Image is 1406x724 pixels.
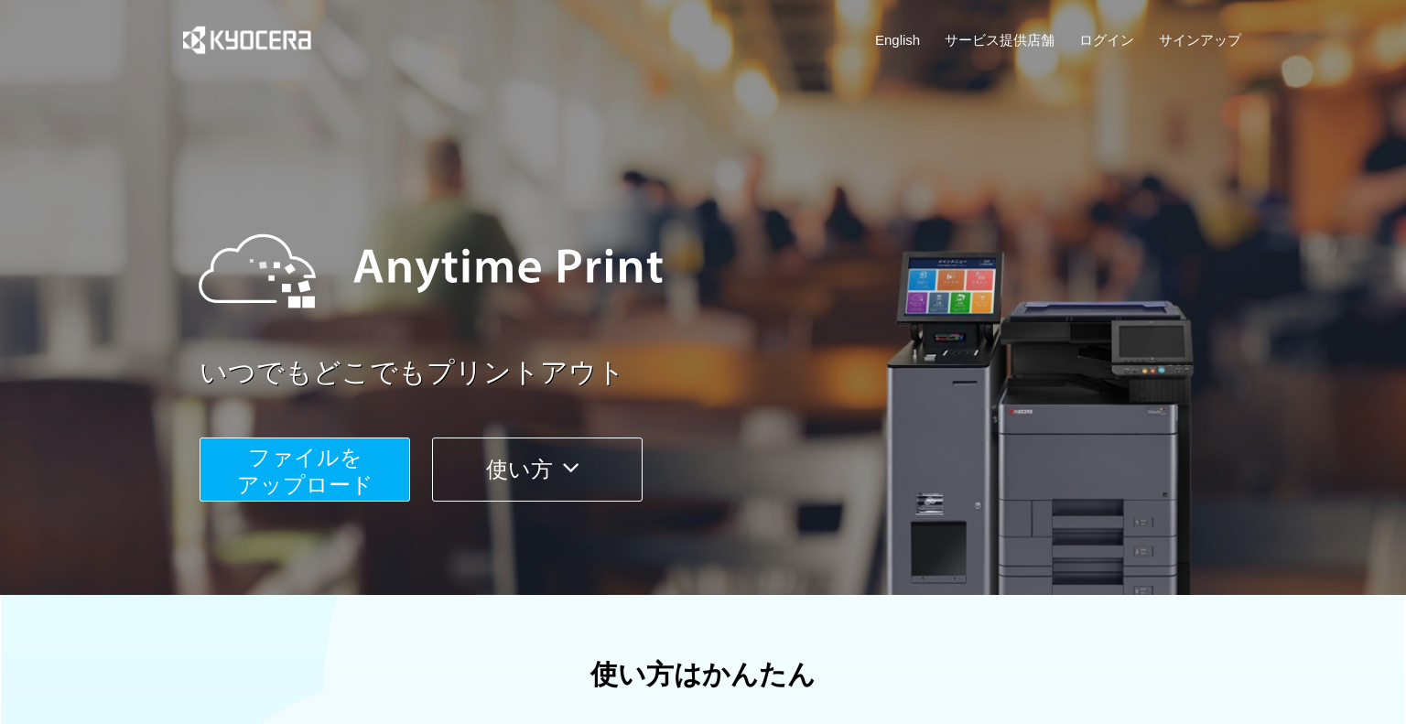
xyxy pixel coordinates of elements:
a: サインアップ [1159,30,1241,49]
button: 使い方 [432,438,643,502]
a: いつでもどこでもプリントアウト [200,353,1252,393]
span: ファイルを ​​アップロード [237,445,373,497]
a: English [875,30,920,49]
a: サービス提供店舗 [945,30,1054,49]
button: ファイルを​​アップロード [200,438,410,502]
a: ログイン [1079,30,1134,49]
